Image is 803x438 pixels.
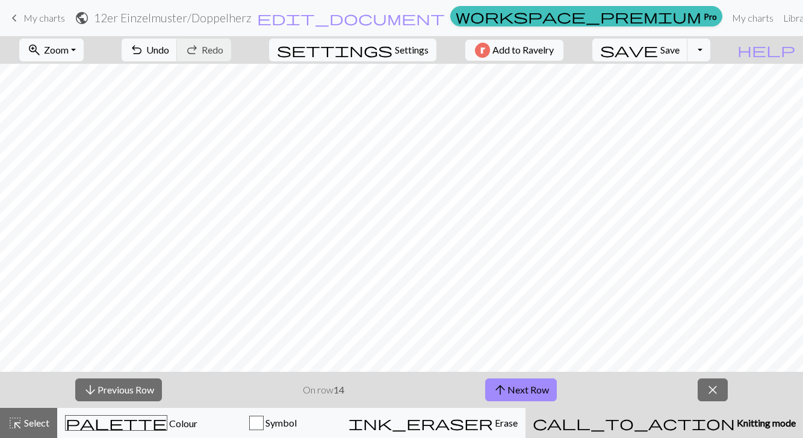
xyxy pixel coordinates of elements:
[456,8,701,25] span: workspace_premium
[303,383,344,397] p: On row
[735,417,796,428] span: Knitting mode
[600,42,658,58] span: save
[167,418,197,429] span: Colour
[66,415,167,431] span: palette
[493,381,507,398] span: arrow_upward
[83,381,98,398] span: arrow_downward
[19,39,84,61] button: Zoom
[23,12,65,23] span: My charts
[727,6,778,30] a: My charts
[450,6,722,26] a: Pro
[526,408,803,438] button: Knitting mode
[277,42,392,58] span: settings
[44,44,69,55] span: Zoom
[264,417,297,428] span: Symbol
[27,42,42,58] span: zoom_in
[493,417,518,428] span: Erase
[533,415,735,431] span: call_to_action
[257,10,445,26] span: edit_document
[122,39,178,61] button: Undo
[269,39,436,61] button: SettingsSettings
[341,408,526,438] button: Erase
[7,10,22,26] span: keyboard_arrow_left
[129,42,144,58] span: undo
[465,40,563,61] button: Add to Ravelry
[592,39,688,61] button: Save
[75,378,162,401] button: Previous Row
[146,44,169,55] span: Undo
[349,415,493,431] span: ink_eraser
[7,8,65,28] a: My charts
[75,10,89,26] span: public
[57,408,205,438] button: Colour
[705,381,720,398] span: close
[277,43,392,57] i: Settings
[395,43,429,57] span: Settings
[660,44,680,55] span: Save
[22,417,49,428] span: Select
[94,11,252,25] h2: 12er Einzelmuster / Doppelherz
[205,408,341,438] button: Symbol
[492,43,554,58] span: Add to Ravelry
[333,384,344,395] strong: 14
[485,378,557,401] button: Next Row
[737,42,795,58] span: help
[475,43,490,58] img: Ravelry
[8,415,22,431] span: highlight_alt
